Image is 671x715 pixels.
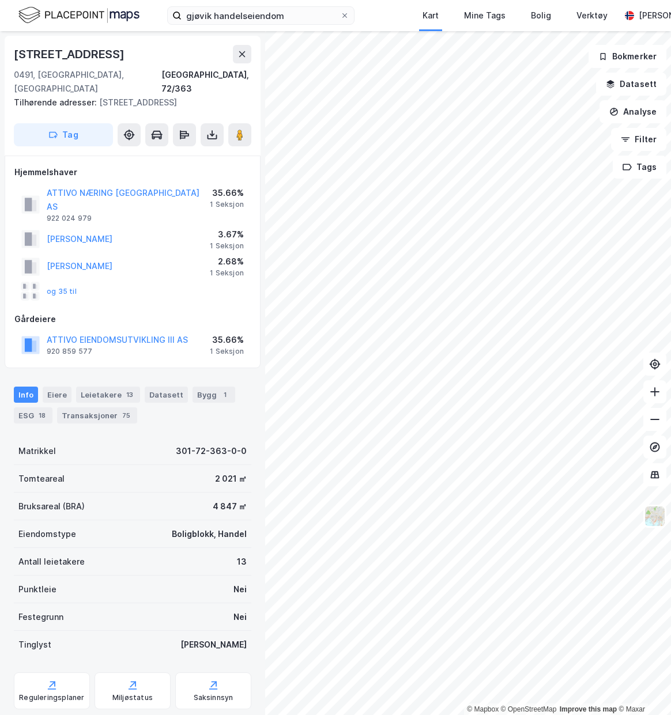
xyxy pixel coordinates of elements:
div: Datasett [145,387,188,403]
a: Improve this map [560,705,617,713]
div: Transaksjoner [57,407,137,423]
div: 3.67% [210,228,244,241]
div: 75 [120,410,133,421]
div: 1 Seksjon [210,347,244,356]
button: Filter [611,128,666,151]
div: 35.66% [210,186,244,200]
div: 922 024 979 [47,214,92,223]
div: 13 [124,389,135,400]
div: Miljøstatus [112,693,153,702]
div: Reguleringsplaner [19,693,84,702]
div: Bolig [531,9,551,22]
div: 301-72-363-0-0 [176,444,247,458]
div: 4 847 ㎡ [213,500,247,513]
div: Festegrunn [18,610,63,624]
div: Verktøy [576,9,608,22]
div: Punktleie [18,582,56,596]
a: OpenStreetMap [501,705,557,713]
div: Matrikkel [18,444,56,458]
div: Hjemmelshaver [14,165,251,179]
div: 1 [219,389,231,400]
div: Eiendomstype [18,527,76,541]
div: Kart [423,9,439,22]
div: 13 [237,555,247,569]
a: Mapbox [467,705,499,713]
span: Tilhørende adresser: [14,97,99,107]
button: Tags [613,156,666,179]
div: Bruksareal (BRA) [18,500,85,513]
button: Analyse [600,100,666,123]
div: Eiere [43,387,71,403]
div: Nei [233,582,247,596]
div: Leietakere [76,387,140,403]
div: 1 Seksjon [210,268,244,278]
div: 2 021 ㎡ [215,472,247,486]
div: [STREET_ADDRESS] [14,96,242,109]
div: Info [14,387,38,403]
div: 35.66% [210,333,244,347]
button: Tag [14,123,113,146]
div: Antall leietakere [18,555,85,569]
div: 1 Seksjon [210,241,244,251]
div: Tomteareal [18,472,65,486]
iframe: Chat Widget [613,660,671,715]
img: logo.f888ab2527a4732fd821a326f86c7f29.svg [18,5,140,25]
div: 0491, [GEOGRAPHIC_DATA], [GEOGRAPHIC_DATA] [14,68,161,96]
div: Saksinnsyn [194,693,233,702]
div: [GEOGRAPHIC_DATA], 72/363 [161,68,251,96]
div: 920 859 577 [47,347,92,356]
input: Søk på adresse, matrikkel, gårdeiere, leietakere eller personer [182,7,340,24]
div: Gårdeiere [14,312,251,326]
div: ESG [14,407,52,423]
div: [PERSON_NAME] [180,638,247,652]
button: Datasett [596,73,666,96]
div: 18 [36,410,48,421]
div: Nei [233,610,247,624]
div: Bygg [193,387,235,403]
div: Boligblokk, Handel [172,527,247,541]
div: Mine Tags [464,9,506,22]
div: 2.68% [210,255,244,268]
img: Z [644,505,666,527]
div: Tinglyst [18,638,51,652]
button: Bokmerker [589,45,666,68]
div: [STREET_ADDRESS] [14,45,127,63]
div: 1 Seksjon [210,200,244,209]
